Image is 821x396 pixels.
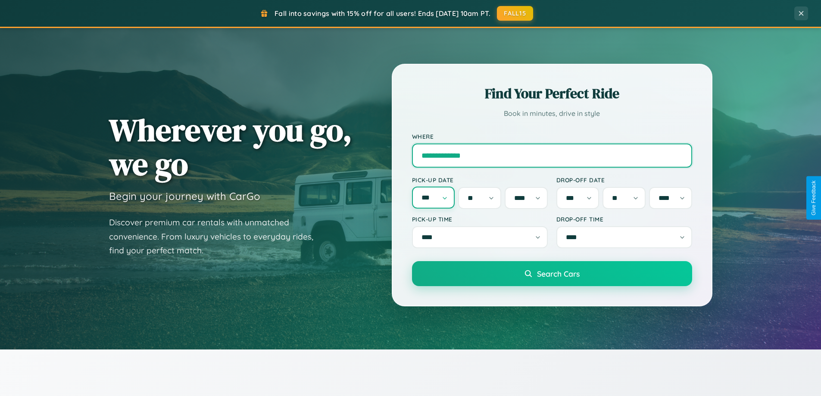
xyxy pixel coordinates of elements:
[811,181,817,215] div: Give Feedback
[109,190,260,203] h3: Begin your journey with CarGo
[412,107,692,120] p: Book in minutes, drive in style
[109,113,352,181] h1: Wherever you go, we go
[412,176,548,184] label: Pick-up Date
[412,261,692,286] button: Search Cars
[412,215,548,223] label: Pick-up Time
[537,269,580,278] span: Search Cars
[556,215,692,223] label: Drop-off Time
[412,84,692,103] h2: Find Your Perfect Ride
[109,215,325,258] p: Discover premium car rentals with unmatched convenience. From luxury vehicles to everyday rides, ...
[497,6,533,21] button: FALL15
[275,9,490,18] span: Fall into savings with 15% off for all users! Ends [DATE] 10am PT.
[556,176,692,184] label: Drop-off Date
[412,133,692,140] label: Where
